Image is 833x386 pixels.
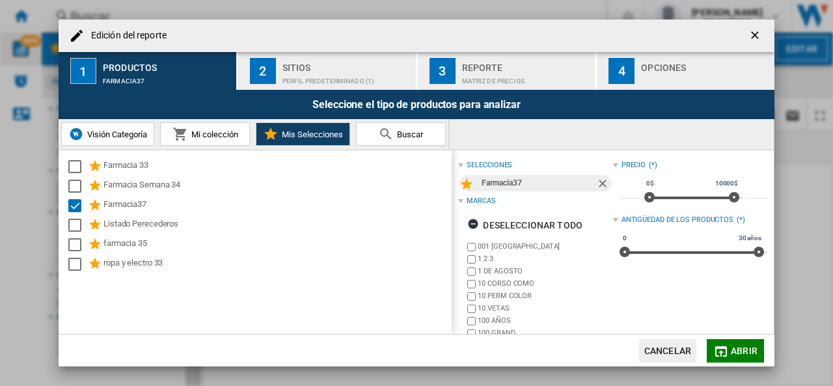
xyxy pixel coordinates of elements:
[103,71,231,85] div: Farmacia37
[103,159,450,174] div: Farmacia 33
[103,57,231,71] div: Productos
[482,175,595,191] div: Farmacia37
[279,130,343,139] span: Mis Selecciones
[61,122,154,146] button: Visión Categoría
[430,58,456,84] div: 3
[707,339,764,363] button: Abrir
[467,255,476,264] input: brand.name
[103,237,450,253] div: farmacia 35
[68,256,88,272] md-checkbox: Select
[467,243,476,251] input: brand.name
[467,305,476,313] input: brand.name
[188,130,238,139] span: Mi colección
[467,160,512,171] div: selecciones
[68,159,88,174] md-checkbox: Select
[68,237,88,253] md-checkbox: Select
[467,329,476,338] input: brand.name
[238,52,417,90] button: 2 Sitios Perfil predeterminado (1)
[478,266,612,276] label: 1 DE AGOSTO
[621,160,646,171] div: Precio
[467,292,476,301] input: brand.name
[68,198,88,214] md-checkbox: Select
[737,233,763,243] span: 30 años
[644,178,656,189] span: 0$
[356,122,446,146] button: Buscar
[639,339,696,363] button: Cancelar
[103,217,450,233] div: Listado Perecederos
[250,58,276,84] div: 2
[743,23,769,49] button: getI18NText('BUTTONS.CLOSE_DIALOG')
[68,217,88,233] md-checkbox: Select
[103,178,450,194] div: Farmacia Semana 34
[70,58,96,84] div: 1
[103,256,450,272] div: ropa y electro 33
[713,178,740,189] span: 10000$
[59,52,238,90] button: 1 Productos Farmacia37
[467,280,476,288] input: brand.name
[621,215,733,225] div: Antigüedad de los productos
[467,268,476,276] input: brand.name
[85,29,167,42] h4: Edición del reporte
[621,233,629,243] span: 0
[731,346,758,356] span: Abrir
[478,316,612,325] label: 100 AÑOS
[597,52,774,90] button: 4 Opciones
[84,130,147,139] span: Visión Categoría
[478,328,612,338] label: 100 GRAND
[462,57,590,71] div: Reporte
[282,57,411,71] div: Sitios
[478,279,612,288] label: 10 CORSO COMO
[641,57,769,71] div: Opciones
[467,214,582,237] div: Deseleccionar todo
[478,291,612,301] label: 10 PERM COLOR
[467,196,495,206] div: Marcas
[68,178,88,194] md-checkbox: Select
[256,122,350,146] button: Mis Selecciones
[59,90,774,119] div: Seleccione el tipo de productos para analizar
[68,126,84,142] img: wiser-icon-blue.png
[478,254,612,264] label: 1 2 3
[478,303,612,313] label: 10 VETAS
[282,71,411,85] div: Perfil predeterminado (1)
[478,241,612,251] label: 001 [GEOGRAPHIC_DATA]
[160,122,250,146] button: Mi colección
[748,29,764,44] ng-md-icon: getI18NText('BUTTONS.CLOSE_DIALOG')
[467,317,476,325] input: brand.name
[394,130,423,139] span: Buscar
[462,71,590,85] div: Matriz de precios
[103,198,450,214] div: Farmacia37
[463,214,586,237] button: Deseleccionar todo
[608,58,635,84] div: 4
[418,52,597,90] button: 3 Reporte Matriz de precios
[596,177,612,193] ng-md-icon: Quitar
